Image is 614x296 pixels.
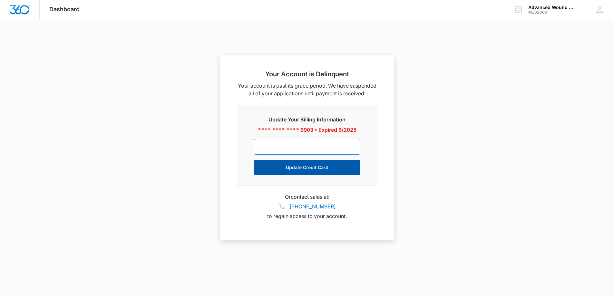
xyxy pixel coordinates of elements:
[528,10,575,14] div: account id
[528,5,575,10] div: account name
[237,70,377,78] h2: Your Account is Delinquent
[237,82,377,97] p: Your account is past its grace period. We have suspended all of your applications until payment i...
[289,203,336,210] a: [PHONE_NUMBER]
[261,144,354,149] iframe: To enrich screen reader interactions, please activate Accessibility in Grammarly extension settings
[254,160,360,175] button: Update Credit Card
[254,116,360,123] h3: Update Your Billing Information
[49,6,80,13] span: Dashboard
[237,194,377,219] p: Or contact sales at: to regain access to your account.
